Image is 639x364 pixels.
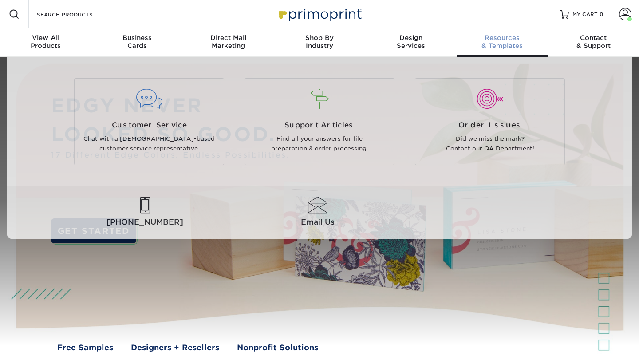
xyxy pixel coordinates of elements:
[91,34,183,50] div: Cards
[600,11,603,17] span: 0
[237,342,318,353] a: Nonprofit Solutions
[233,197,402,228] a: Email Us
[36,9,122,20] input: SEARCH PRODUCTS.....
[365,34,457,50] div: Services
[548,28,639,57] a: Contact& Support
[548,34,639,50] div: & Support
[365,34,457,42] span: Design
[60,197,229,228] a: [PHONE_NUMBER]
[457,34,548,42] span: Resources
[275,4,364,24] img: Primoprint
[182,28,274,57] a: Direct MailMarketing
[233,217,402,228] span: Email Us
[274,34,365,42] span: Shop By
[548,34,639,42] span: Contact
[274,28,365,57] a: Shop ByIndustry
[457,28,548,57] a: Resources& Templates
[274,34,365,50] div: Industry
[91,28,183,57] a: BusinessCards
[60,217,229,228] span: [PHONE_NUMBER]
[182,34,274,50] div: Marketing
[131,342,219,353] a: Designers + Resellers
[91,34,183,42] span: Business
[57,342,113,353] a: Free Samples
[572,11,598,18] span: MY CART
[365,28,457,57] a: DesignServices
[182,34,274,42] span: Direct Mail
[457,34,548,50] div: & Templates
